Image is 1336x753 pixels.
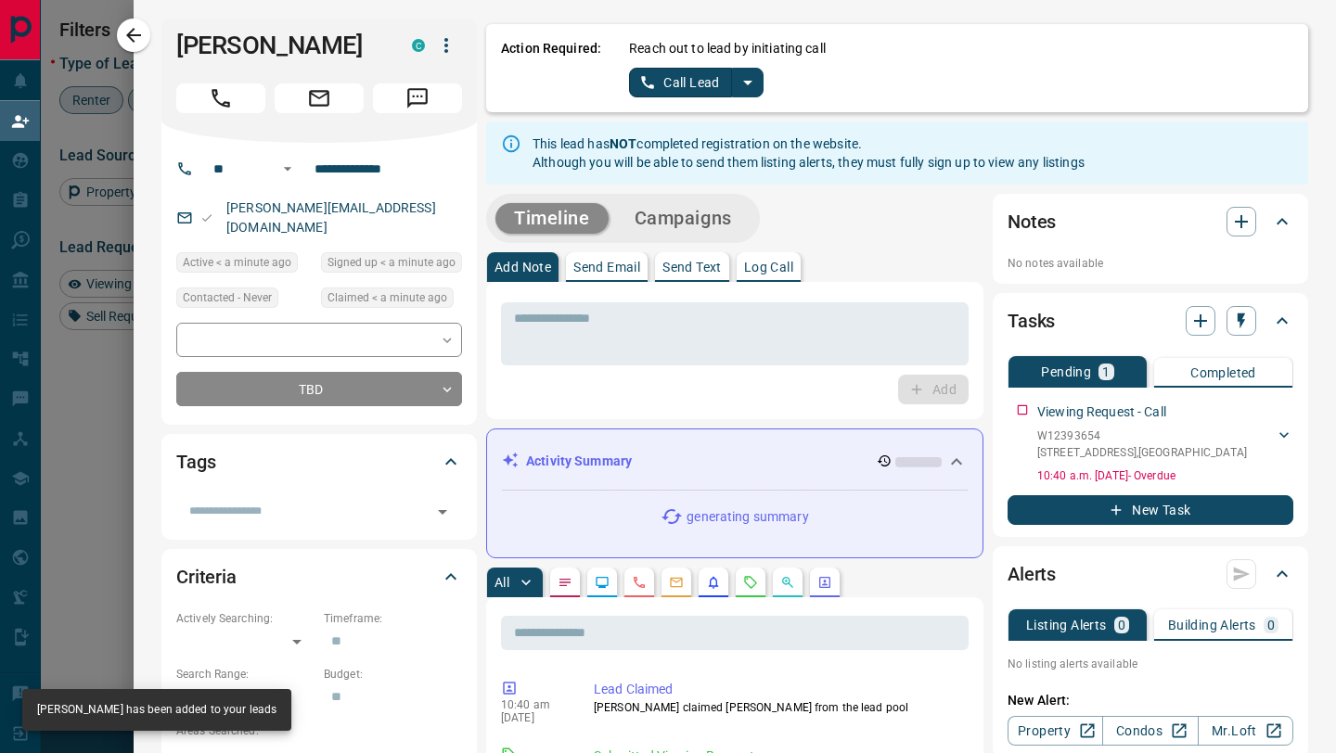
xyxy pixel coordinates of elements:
span: Claimed < a minute ago [328,288,447,307]
p: Timeframe: [324,610,462,627]
svg: Calls [632,575,647,590]
a: Condos [1102,716,1198,746]
p: generating summary [687,507,808,527]
p: No notes available [1008,255,1293,272]
p: Action Required: [501,39,601,97]
div: Sat Sep 13 2025 [321,252,462,278]
p: Log Call [744,261,793,274]
div: Notes [1008,199,1293,244]
div: Sat Sep 13 2025 [321,287,462,313]
p: Completed [1190,366,1256,379]
div: condos.ca [412,39,425,52]
p: 10:40 a.m. [DATE] - Overdue [1037,467,1293,484]
p: Listing Alerts [1026,619,1107,632]
a: Property [1008,716,1103,746]
h2: Criteria [176,562,237,592]
p: Search Range: [176,666,315,683]
button: Call Lead [629,68,732,97]
p: [DATE] [501,711,566,724]
div: This lead has completed registration on the website. Although you will be able to send them listi... [533,127,1085,179]
svg: Email Valid [200,211,213,224]
p: New Alert: [1008,691,1293,710]
p: Reach out to lead by initiating call [629,39,826,58]
h1: [PERSON_NAME] [176,31,384,60]
p: Activity Summary [526,452,632,471]
span: Email [275,83,364,113]
span: Contacted - Never [183,288,272,307]
div: Criteria [176,555,462,599]
div: Tags [176,440,462,484]
h2: Alerts [1008,559,1056,589]
p: Add Note [495,261,551,274]
div: TBD [176,372,462,406]
p: 10:40 am [501,698,566,711]
div: Sat Sep 13 2025 [176,252,312,278]
button: Campaigns [616,203,751,234]
strong: NOT [610,136,636,151]
p: 1 [1102,365,1110,378]
button: Open [430,499,456,525]
span: Signed up < a minute ago [328,253,456,272]
svg: Lead Browsing Activity [595,575,610,590]
p: Send Text [662,261,722,274]
p: Lead Claimed [594,680,961,699]
p: Send Email [573,261,640,274]
p: All [495,576,509,589]
div: W12393654[STREET_ADDRESS],[GEOGRAPHIC_DATA] [1037,424,1293,465]
div: Alerts [1008,552,1293,596]
p: 0 [1118,619,1125,632]
div: split button [629,68,764,97]
span: Active < a minute ago [183,253,291,272]
p: $0 - $0 [176,683,315,713]
p: No listing alerts available [1008,656,1293,672]
p: Areas Searched: [176,722,462,739]
p: Viewing Request - Call [1037,402,1166,422]
div: [PERSON_NAME] has been added to your leads [37,695,276,725]
p: W12393654 [1037,428,1247,444]
span: Call [176,83,265,113]
button: New Task [1008,495,1293,525]
button: Timeline [495,203,609,234]
div: Activity Summary [502,444,968,479]
p: Budget: [324,666,462,683]
svg: Agent Actions [817,575,832,590]
svg: Emails [669,575,684,590]
p: [PERSON_NAME] claimed [PERSON_NAME] from the lead pool [594,699,961,716]
a: [PERSON_NAME][EMAIL_ADDRESS][DOMAIN_NAME] [226,200,436,235]
p: Actively Searching: [176,610,315,627]
svg: Requests [743,575,758,590]
svg: Notes [558,575,572,590]
h2: Notes [1008,207,1056,236]
div: Tasks [1008,299,1293,343]
button: Open [276,158,299,180]
span: Message [373,83,462,113]
h2: Tasks [1008,306,1055,336]
p: 0 [1267,619,1275,632]
p: [STREET_ADDRESS] , [GEOGRAPHIC_DATA] [1037,444,1247,461]
p: Building Alerts [1168,619,1256,632]
svg: Opportunities [780,575,795,590]
a: Mr.Loft [1198,716,1293,746]
svg: Listing Alerts [706,575,721,590]
h2: Tags [176,447,215,477]
p: Pending [1041,365,1091,378]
